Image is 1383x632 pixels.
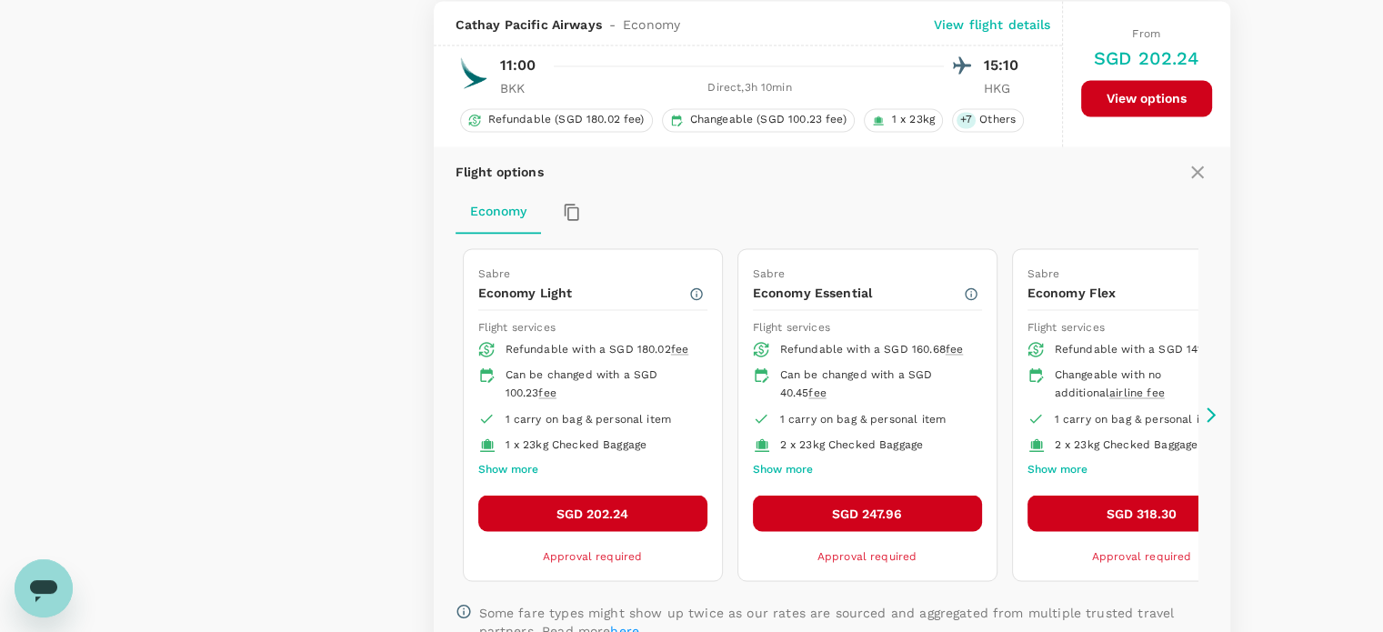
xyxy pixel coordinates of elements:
p: View flight details [934,15,1051,34]
span: Sabre [753,267,786,280]
div: Refundable with a SGD 160.68 [780,341,967,359]
span: Approval required [1092,549,1192,562]
button: View options [1081,80,1212,116]
p: Economy Essential [753,284,963,302]
p: 15:10 [984,55,1029,76]
span: fee [671,343,688,356]
button: Show more [1027,457,1087,481]
span: - [602,15,623,34]
span: fee [808,386,826,399]
span: Changeable (SGD 100.23 fee) [683,112,854,127]
span: Flight services [753,321,830,334]
div: Direct , 3h 10min [556,79,944,97]
p: HKG [984,79,1029,97]
span: Refundable (SGD 180.02 fee) [481,112,652,127]
span: Sabre [1027,267,1060,280]
span: Flight services [478,321,556,334]
p: Flight options [456,163,544,181]
span: Approval required [543,549,643,562]
div: Refundable with a SGD 141.34 [1055,341,1242,359]
div: Refundable (SGD 180.02 fee) [460,108,653,132]
p: 11:00 [500,55,536,76]
span: 1 carry on bag & personal item [780,412,947,425]
span: fee [538,386,556,399]
div: Changeable with no additional [1055,366,1242,403]
div: Can be changed with a SGD 40.45 [780,366,967,403]
span: 2 x 23kg Checked Baggage [1055,437,1198,450]
button: SGD 202.24 [478,495,707,531]
span: Cathay Pacific Airways [456,15,602,34]
div: +7Others [952,108,1024,132]
div: Can be changed with a SGD 100.23 [506,366,693,403]
p: BKK [500,79,546,97]
h6: SGD 202.24 [1094,44,1199,73]
span: 1 carry on bag & personal item [506,412,672,425]
span: 1 x 23kg [885,112,942,127]
span: Sabre [478,267,511,280]
span: Economy [623,15,680,34]
p: Economy Light [478,284,688,302]
button: Show more [753,457,813,481]
span: From [1132,27,1160,40]
button: Economy [456,190,541,234]
span: Flight services [1027,321,1105,334]
span: fee [946,343,963,356]
span: + 7 [957,112,976,127]
span: Approval required [817,549,917,562]
div: 1 x 23kg [864,108,943,132]
span: 2 x 23kg Checked Baggage [780,437,924,450]
p: Economy Flex [1027,284,1238,302]
div: Refundable with a SGD 180.02 [506,341,693,359]
span: 1 x 23kg Checked Baggage [506,437,647,450]
button: Show more [478,457,538,481]
span: Others [972,112,1023,127]
button: SGD 318.30 [1027,495,1257,531]
img: CX [456,55,492,91]
span: 1 carry on bag & personal item [1055,412,1221,425]
span: airline fee [1109,386,1165,399]
button: SGD 247.96 [753,495,982,531]
div: Changeable (SGD 100.23 fee) [662,108,855,132]
iframe: Button to launch messaging window [15,559,73,617]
